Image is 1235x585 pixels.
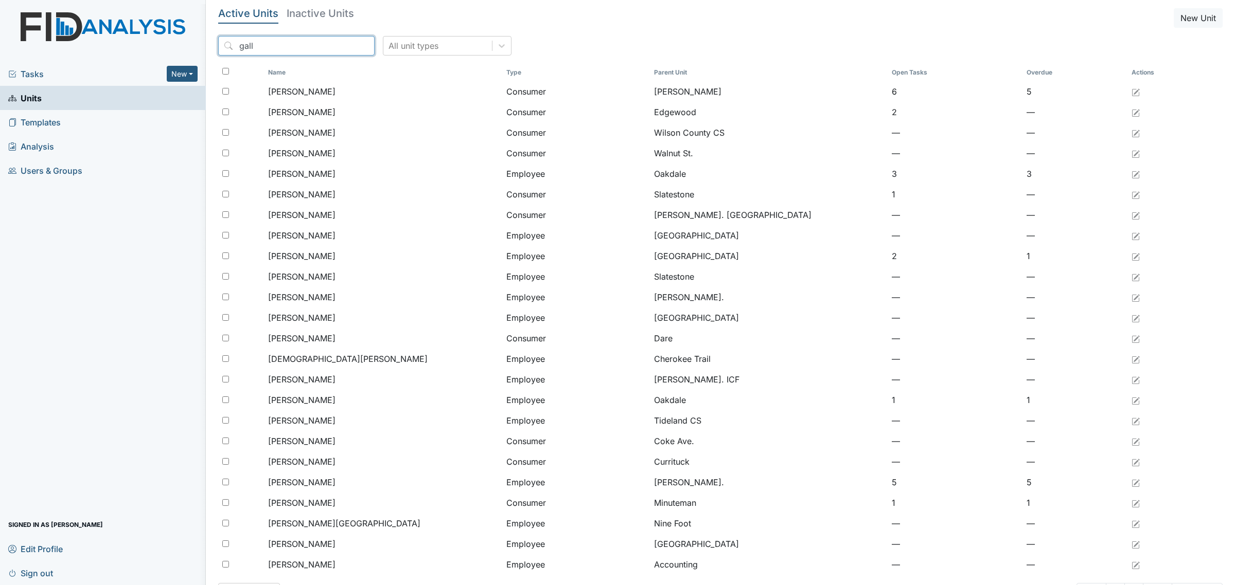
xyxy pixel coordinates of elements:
td: Employee [502,163,650,184]
td: — [888,225,1022,246]
span: [PERSON_NAME][GEOGRAPHIC_DATA] [268,517,420,529]
span: [PERSON_NAME] [268,168,336,180]
td: Employee [502,225,650,246]
td: — [1022,554,1127,575]
td: — [1022,410,1127,431]
td: 1 [1022,246,1127,266]
span: Users & Groups [8,162,82,178]
a: Edit [1132,476,1140,488]
td: 6 [888,81,1022,102]
td: Wilson County CS [650,122,888,143]
td: Walnut St. [650,143,888,163]
td: Employee [502,369,650,390]
td: 2 [888,246,1022,266]
th: Toggle SortBy [888,64,1022,81]
td: Consumer [502,81,650,102]
span: Analysis [8,138,54,154]
td: Slatestone [650,184,888,205]
span: [PERSON_NAME] [268,558,336,571]
td: Employee [502,472,650,492]
td: Oakdale [650,163,888,184]
td: Employee [502,246,650,266]
td: — [888,349,1022,369]
input: Search... [218,36,375,56]
td: — [1022,328,1127,349]
td: Employee [502,349,650,369]
td: [PERSON_NAME]. [650,472,888,492]
td: — [1022,205,1127,225]
h5: Inactive Units [287,8,354,19]
td: 3 [1022,163,1127,184]
td: Employee [502,287,650,307]
td: — [1022,184,1127,205]
button: New [167,66,198,82]
a: Edit [1132,517,1140,529]
span: Signed in as [PERSON_NAME] [8,517,103,533]
span: [PERSON_NAME] [268,476,336,488]
a: Edit [1132,168,1140,180]
td: — [1022,349,1127,369]
td: 5 [1022,81,1127,102]
td: — [888,554,1022,575]
a: Edit [1132,209,1140,221]
span: [PERSON_NAME] [268,147,336,159]
td: Dare [650,328,888,349]
td: Employee [502,266,650,287]
td: — [888,410,1022,431]
a: Edit [1132,270,1140,283]
span: [PERSON_NAME] [268,373,336,386]
a: Edit [1132,147,1140,159]
td: — [888,266,1022,287]
a: Edit [1132,85,1140,98]
td: — [1022,307,1127,328]
span: [PERSON_NAME] [268,250,336,262]
td: — [888,431,1022,451]
td: — [888,513,1022,534]
td: Consumer [502,431,650,451]
h5: Active Units [218,8,278,19]
span: Sign out [8,565,53,581]
td: Currituck [650,451,888,472]
td: — [1022,225,1127,246]
td: [PERSON_NAME]. [650,287,888,307]
span: [PERSON_NAME] [268,455,336,468]
td: — [1022,534,1127,554]
a: Edit [1132,435,1140,447]
td: — [888,122,1022,143]
td: Coke Ave. [650,431,888,451]
td: — [1022,266,1127,287]
th: Toggle SortBy [650,64,888,81]
span: [PERSON_NAME] [268,229,336,242]
a: Edit [1132,312,1140,324]
span: [DEMOGRAPHIC_DATA][PERSON_NAME] [268,353,428,365]
span: [PERSON_NAME] [268,85,336,98]
td: 5 [1022,472,1127,492]
span: Tasks [8,68,167,80]
button: New Unit [1174,8,1223,28]
td: Accounting [650,554,888,575]
span: [PERSON_NAME] [268,312,336,324]
th: Actions [1127,64,1179,81]
input: Toggle All Rows Selected [222,68,229,75]
td: [PERSON_NAME]. [GEOGRAPHIC_DATA] [650,205,888,225]
a: Edit [1132,538,1140,550]
td: Consumer [502,492,650,513]
td: Employee [502,307,650,328]
span: [PERSON_NAME] [268,188,336,200]
td: Oakdale [650,390,888,410]
td: — [1022,369,1127,390]
td: Nine Foot [650,513,888,534]
div: All unit types [389,40,438,52]
span: [PERSON_NAME] [268,394,336,406]
span: [PERSON_NAME] [268,435,336,447]
td: Consumer [502,122,650,143]
span: [PERSON_NAME] [268,209,336,221]
a: Edit [1132,414,1140,427]
td: — [888,307,1022,328]
td: Cherokee Trail [650,349,888,369]
span: [PERSON_NAME] [268,270,336,283]
td: — [888,205,1022,225]
td: 1 [888,184,1022,205]
td: Consumer [502,451,650,472]
td: — [1022,102,1127,122]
